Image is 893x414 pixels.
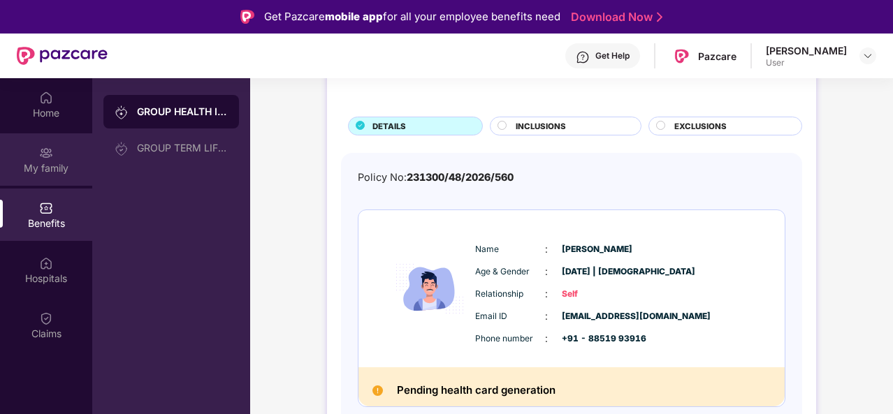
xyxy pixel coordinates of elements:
span: [EMAIL_ADDRESS][DOMAIN_NAME] [562,310,632,323]
span: 231300/48/2026/560 [407,171,514,183]
span: : [545,309,548,324]
img: icon [388,231,472,346]
img: svg+xml;base64,PHN2ZyBpZD0iQ2xhaW0iIHhtbG5zPSJodHRwOi8vd3d3LnczLm9yZy8yMDAwL3N2ZyIgd2lkdGg9IjIwIi... [39,311,53,325]
span: DETAILS [372,120,406,133]
img: Stroke [657,10,662,24]
img: Pending [372,385,383,396]
span: Age & Gender [475,265,545,279]
h2: Pending health card generation [397,381,556,399]
span: : [545,264,548,279]
strong: mobile app [325,10,383,23]
span: : [545,331,548,346]
div: Get Help [595,50,630,61]
span: : [545,242,548,257]
div: [PERSON_NAME] [766,44,847,57]
img: Pazcare_Logo.png [671,46,692,66]
img: svg+xml;base64,PHN2ZyBpZD0iSGVscC0zMngzMiIgeG1sbnM9Imh0dHA6Ly93d3cudzMub3JnLzIwMDAvc3ZnIiB3aWR0aD... [576,50,590,64]
span: +91 - 88519 93916 [562,332,632,346]
img: Logo [240,10,254,24]
span: Self [562,288,632,301]
div: GROUP TERM LIFE INSURANCE [137,142,228,154]
img: New Pazcare Logo [17,47,108,65]
span: [PERSON_NAME] [562,243,632,256]
span: : [545,286,548,302]
a: Download Now [571,10,658,24]
span: Email ID [475,310,545,323]
img: svg+xml;base64,PHN2ZyB3aWR0aD0iMjAiIGhlaWdodD0iMjAiIHZpZXdCb3g9IjAgMCAyMCAyMCIgZmlsbD0ibm9uZSIgeG... [115,142,129,156]
img: svg+xml;base64,PHN2ZyB3aWR0aD0iMjAiIGhlaWdodD0iMjAiIHZpZXdCb3g9IjAgMCAyMCAyMCIgZmlsbD0ibm9uZSIgeG... [39,146,53,160]
span: EXCLUSIONS [674,120,727,133]
span: Name [475,243,545,256]
div: GROUP HEALTH INSURANCE [137,105,228,119]
div: Pazcare [698,50,736,63]
div: User [766,57,847,68]
img: svg+xml;base64,PHN2ZyB3aWR0aD0iMjAiIGhlaWdodD0iMjAiIHZpZXdCb3g9IjAgMCAyMCAyMCIgZmlsbD0ibm9uZSIgeG... [115,105,129,119]
div: Policy No: [358,170,514,186]
img: svg+xml;base64,PHN2ZyBpZD0iRHJvcGRvd24tMzJ4MzIiIHhtbG5zPSJodHRwOi8vd3d3LnczLm9yZy8yMDAwL3N2ZyIgd2... [862,50,873,61]
span: [DATE] | [DEMOGRAPHIC_DATA] [562,265,632,279]
span: INCLUSIONS [516,120,566,133]
img: svg+xml;base64,PHN2ZyBpZD0iQmVuZWZpdHMiIHhtbG5zPSJodHRwOi8vd3d3LnczLm9yZy8yMDAwL3N2ZyIgd2lkdGg9Ij... [39,201,53,215]
img: svg+xml;base64,PHN2ZyBpZD0iSG9zcGl0YWxzIiB4bWxucz0iaHR0cDovL3d3dy53My5vcmcvMjAwMC9zdmciIHdpZHRoPS... [39,256,53,270]
img: svg+xml;base64,PHN2ZyBpZD0iSG9tZSIgeG1sbnM9Imh0dHA6Ly93d3cudzMub3JnLzIwMDAvc3ZnIiB3aWR0aD0iMjAiIG... [39,91,53,105]
div: Get Pazcare for all your employee benefits need [264,8,560,25]
span: Phone number [475,332,545,346]
span: Relationship [475,288,545,301]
